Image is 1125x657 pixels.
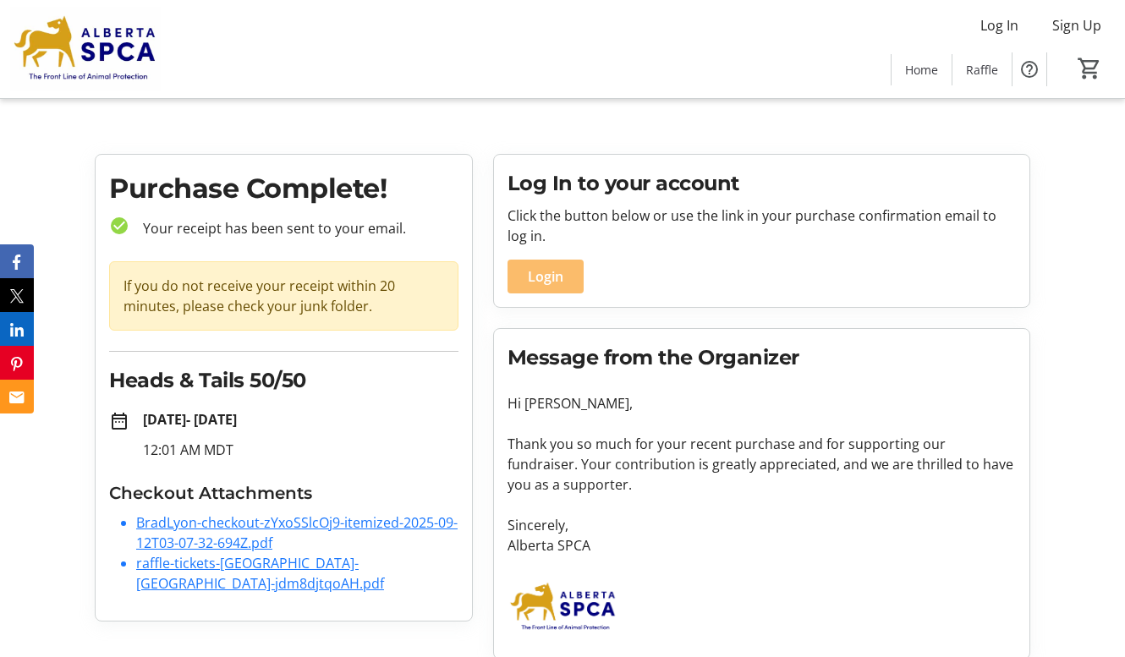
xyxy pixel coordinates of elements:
[129,218,458,238] p: Your receipt has been sent to your email.
[143,410,237,429] strong: [DATE] - [DATE]
[1012,52,1046,86] button: Help
[1052,15,1101,36] span: Sign Up
[508,342,1016,373] h2: Message from the Organizer
[1074,53,1105,84] button: Cart
[136,513,458,552] a: BradLyon-checkout-zYxoSSlcOj9-itemized-2025-09-12T03-07-32-694Z.pdf
[109,168,458,209] h1: Purchase Complete!
[109,261,458,331] div: If you do not receive your receipt within 20 minutes, please check your junk folder.
[980,15,1018,36] span: Log In
[952,54,1012,85] a: Raffle
[1039,12,1115,39] button: Sign Up
[508,434,1016,495] p: Thank you so much for your recent purchase and for supporting our fundraiser. Your contribution i...
[508,515,1016,535] p: Sincerely,
[109,411,129,431] mat-icon: date_range
[892,54,952,85] a: Home
[508,168,1016,199] h2: Log In to your account
[109,216,129,236] mat-icon: check_circle
[508,576,619,638] img: Alberta SPCA logo
[966,61,998,79] span: Raffle
[905,61,938,79] span: Home
[508,535,1016,556] p: Alberta SPCA
[109,480,458,506] h3: Checkout Attachments
[508,260,584,293] button: Login
[528,266,563,287] span: Login
[967,12,1032,39] button: Log In
[109,365,458,396] h2: Heads & Tails 50/50
[10,7,161,91] img: Alberta SPCA's Logo
[143,440,458,460] p: 12:01 AM MDT
[508,205,1016,246] p: Click the button below or use the link in your purchase confirmation email to log in.
[508,393,1016,413] p: Hi [PERSON_NAME],
[136,554,384,593] a: raffle-tickets-[GEOGRAPHIC_DATA]-[GEOGRAPHIC_DATA]-jdm8djtqoAH.pdf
